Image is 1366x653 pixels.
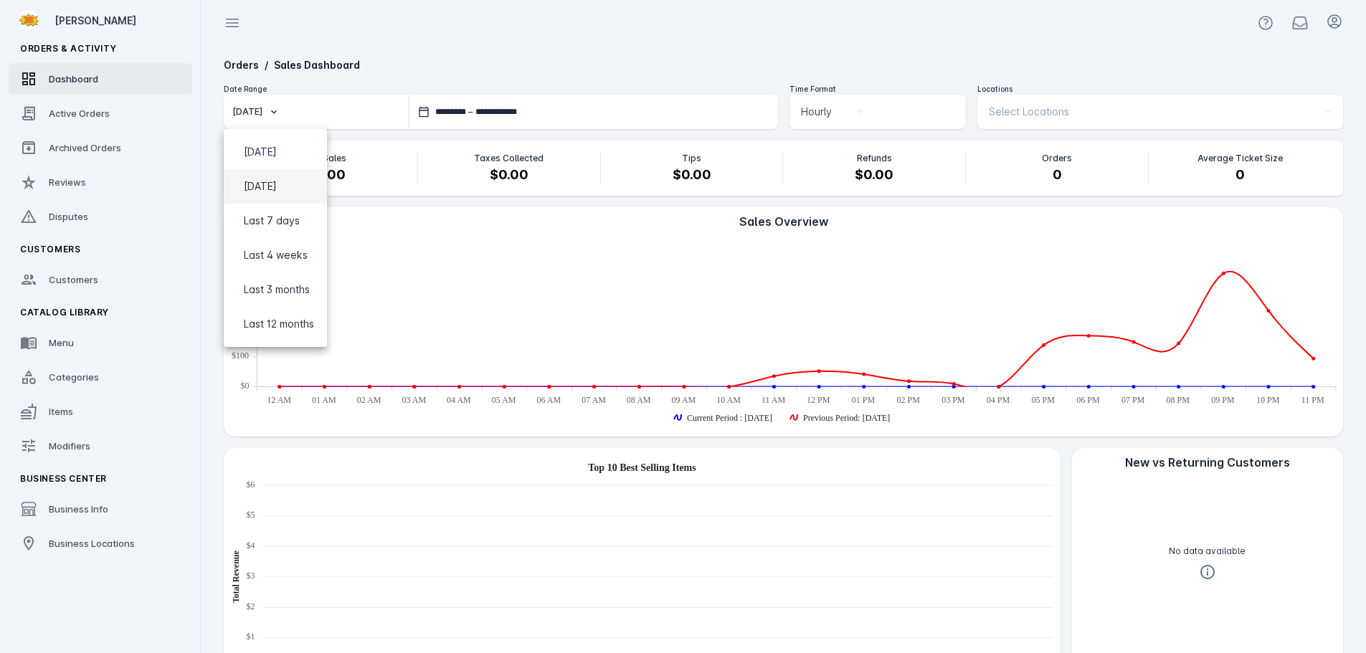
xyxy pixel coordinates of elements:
[244,315,314,333] span: Last 12 months
[244,281,310,298] span: Last 3 months
[244,212,300,229] span: Last 7 days
[244,178,277,195] span: [DATE]
[244,247,308,264] span: Last 4 weeks
[244,143,277,161] span: [DATE]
